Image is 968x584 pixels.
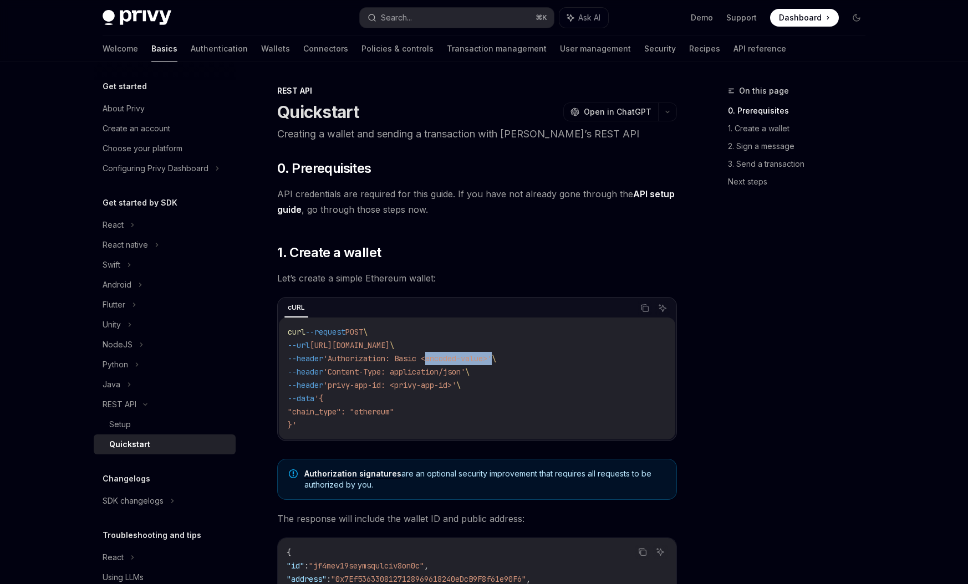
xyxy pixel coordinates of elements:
[94,139,236,158] a: Choose your platform
[277,186,677,217] span: API credentials are required for this guide. If you have not already gone through the , go throug...
[638,301,652,315] button: Copy the contents from the code block
[465,367,470,377] span: \
[151,35,177,62] a: Basics
[103,551,124,564] div: React
[728,155,874,173] a: 3. Send a transaction
[728,102,874,120] a: 0. Prerequisites
[304,469,401,479] a: Authorization signatures
[277,270,677,286] span: Let’s create a simple Ethereum wallet:
[103,162,208,175] div: Configuring Privy Dashboard
[726,12,757,23] a: Support
[94,434,236,454] a: Quickstart
[578,12,600,23] span: Ask AI
[288,380,323,390] span: --header
[103,338,133,351] div: NodeJS
[288,367,323,377] span: --header
[559,8,608,28] button: Ask AI
[103,10,171,25] img: dark logo
[739,84,789,98] span: On this page
[191,35,248,62] a: Authentication
[103,80,147,93] h5: Get started
[323,367,465,377] span: 'Content-Type: application/json'
[323,380,456,390] span: 'privy-app-id: <privy-app-id>'
[526,574,531,584] span: ,
[779,12,822,23] span: Dashboard
[103,102,145,115] div: About Privy
[309,561,424,571] span: "jf4mev19seymsqulciv8on0c"
[360,8,554,28] button: Search...⌘K
[103,472,150,485] h5: Changelogs
[103,142,182,155] div: Choose your platform
[304,468,665,490] span: are an optional security improvement that requires all requests to be authorized by you.
[103,278,131,291] div: Android
[261,35,290,62] a: Wallets
[103,529,201,542] h5: Troubleshooting and tips
[327,574,331,584] span: :
[288,327,305,337] span: curl
[287,547,291,557] span: {
[287,561,304,571] span: "id"
[305,327,345,337] span: --request
[492,354,496,363] span: \
[323,354,492,363] span: 'Authorization: Basic <encoded-value>'
[390,340,394,350] span: \
[109,438,150,451] div: Quickstart
[103,35,138,62] a: Welcome
[424,561,429,571] span: ,
[770,9,839,27] a: Dashboard
[691,12,713,23] a: Demo
[94,119,236,139] a: Create an account
[447,35,547,62] a: Transaction management
[288,340,310,350] span: --url
[103,398,136,411] div: REST API
[381,11,412,24] div: Search...
[363,327,368,337] span: \
[563,103,658,121] button: Open in ChatGPT
[728,137,874,155] a: 2. Sign a message
[361,35,434,62] a: Policies & controls
[848,9,865,27] button: Toggle dark mode
[277,102,359,122] h1: Quickstart
[103,571,144,584] div: Using LLMs
[728,120,874,137] a: 1. Create a wallet
[277,160,371,177] span: 0. Prerequisites
[314,393,323,403] span: '{
[728,173,874,191] a: Next steps
[94,414,236,434] a: Setup
[310,340,390,350] span: [URL][DOMAIN_NAME]
[103,318,121,331] div: Unity
[304,561,309,571] span: :
[689,35,720,62] a: Recipes
[103,238,148,252] div: React native
[284,301,308,314] div: cURL
[635,545,650,559] button: Copy the contents from the code block
[584,106,651,117] span: Open in ChatGPT
[653,545,668,559] button: Ask AI
[103,258,120,271] div: Swift
[94,99,236,119] a: About Privy
[536,13,547,22] span: ⌘ K
[331,574,526,584] span: "0x7Ef5363308127128969618240eDcB9F8f61e90F6"
[733,35,786,62] a: API reference
[103,494,164,508] div: SDK changelogs
[103,218,124,232] div: React
[288,420,297,430] span: }'
[103,378,120,391] div: Java
[277,244,381,262] span: 1. Create a wallet
[109,418,131,431] div: Setup
[287,574,327,584] span: "address"
[303,35,348,62] a: Connectors
[277,511,677,526] span: The response will include the wallet ID and public address:
[655,301,670,315] button: Ask AI
[103,122,170,135] div: Create an account
[103,358,128,371] div: Python
[288,407,394,417] span: "chain_type": "ethereum"
[289,469,298,478] svg: Note
[103,196,177,209] h5: Get started by SDK
[345,327,363,337] span: POST
[644,35,676,62] a: Security
[103,298,125,311] div: Flutter
[277,126,677,142] p: Creating a wallet and sending a transaction with [PERSON_NAME]’s REST API
[560,35,631,62] a: User management
[288,354,323,363] span: --header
